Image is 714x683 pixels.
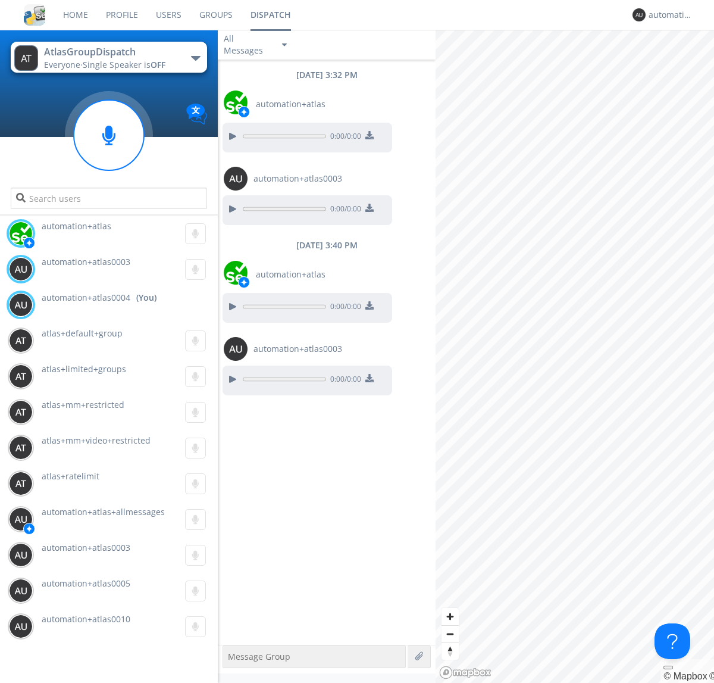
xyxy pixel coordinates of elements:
img: d2d01cd9b4174d08988066c6d424eccd [224,91,248,114]
img: 373638.png [9,364,33,388]
span: automation+atlas0003 [42,542,130,553]
span: atlas+limited+groups [42,363,126,375]
div: Everyone · [44,59,178,71]
button: Zoom out [441,625,459,643]
img: 373638.png [9,293,33,317]
span: 0:00 / 0:00 [326,301,361,314]
span: automation+atlas0003 [253,343,342,355]
span: atlas+default+group [42,328,123,339]
span: atlas+mm+restricted [42,399,124,410]
img: download media button [365,204,374,212]
span: OFF [151,59,165,70]
button: Zoom in [441,608,459,625]
span: 0:00 / 0:00 [326,131,361,144]
img: 373638.png [9,579,33,603]
img: Translation enabled [186,104,207,124]
img: cddb5a64eb264b2086981ab96f4c1ba7 [24,4,45,26]
span: automation+atlas0003 [253,173,342,185]
span: Single Speaker is [83,59,165,70]
img: 373638.png [224,167,248,191]
img: download media button [365,301,374,310]
img: caret-down-sm.svg [282,43,287,46]
span: 0:00 / 0:00 [326,204,361,217]
span: automation+atlas0005 [42,578,130,589]
button: Toggle attribution [663,666,673,669]
img: d2d01cd9b4174d08988066c6d424eccd [9,222,33,245]
img: download media button [365,374,374,382]
iframe: Toggle Customer Support [654,623,690,659]
div: (You) [136,292,156,304]
div: [DATE] 3:40 PM [218,239,436,251]
span: automation+atlas0003 [42,256,130,267]
button: AtlasGroupDispatchEveryone·Single Speaker isOFF [11,42,206,73]
div: AtlasGroupDispatch [44,45,178,59]
img: 373638.png [14,45,38,71]
span: automation+atlas [256,98,325,110]
div: [DATE] 3:32 PM [218,69,436,81]
div: All Messages [224,33,271,57]
div: automation+atlas0004 [649,9,693,21]
span: atlas+mm+video+restricted [42,435,151,446]
img: 373638.png [224,337,248,361]
img: d2d01cd9b4174d08988066c6d424eccd [224,261,248,285]
span: automation+atlas+allmessages [42,506,165,517]
span: automation+atlas [42,220,111,232]
button: Reset bearing to north [441,643,459,660]
span: automation+atlas [256,269,325,280]
span: 0:00 / 0:00 [326,374,361,387]
img: 373638.png [9,543,33,567]
span: automation+atlas0010 [42,613,130,625]
img: 373638.png [9,615,33,638]
img: 373638.png [9,436,33,460]
img: 373638.png [9,329,33,353]
img: download media button [365,131,374,139]
a: Mapbox logo [439,666,491,679]
span: Zoom out [441,626,459,643]
span: atlas+ratelimit [42,470,99,482]
span: Reset bearing to north [441,643,459,660]
img: 373638.png [9,400,33,424]
img: 373638.png [9,472,33,495]
img: 373638.png [9,507,33,531]
span: automation+atlas0004 [42,292,130,304]
img: 373638.png [9,257,33,281]
input: Search users [11,188,206,209]
a: Mapbox [663,671,707,681]
img: 373638.png [632,8,646,21]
